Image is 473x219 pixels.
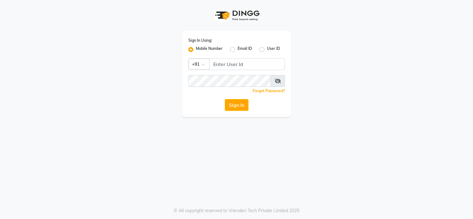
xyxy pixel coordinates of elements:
[209,58,285,70] input: Username
[196,46,223,53] label: Mobile Number
[188,75,271,87] input: Username
[212,6,262,25] img: logo1.svg
[238,46,252,53] label: Email ID
[267,46,280,53] label: User ID
[253,88,285,93] a: Forgot Password?
[188,38,212,43] label: Sign In Using:
[225,99,249,111] button: Sign In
